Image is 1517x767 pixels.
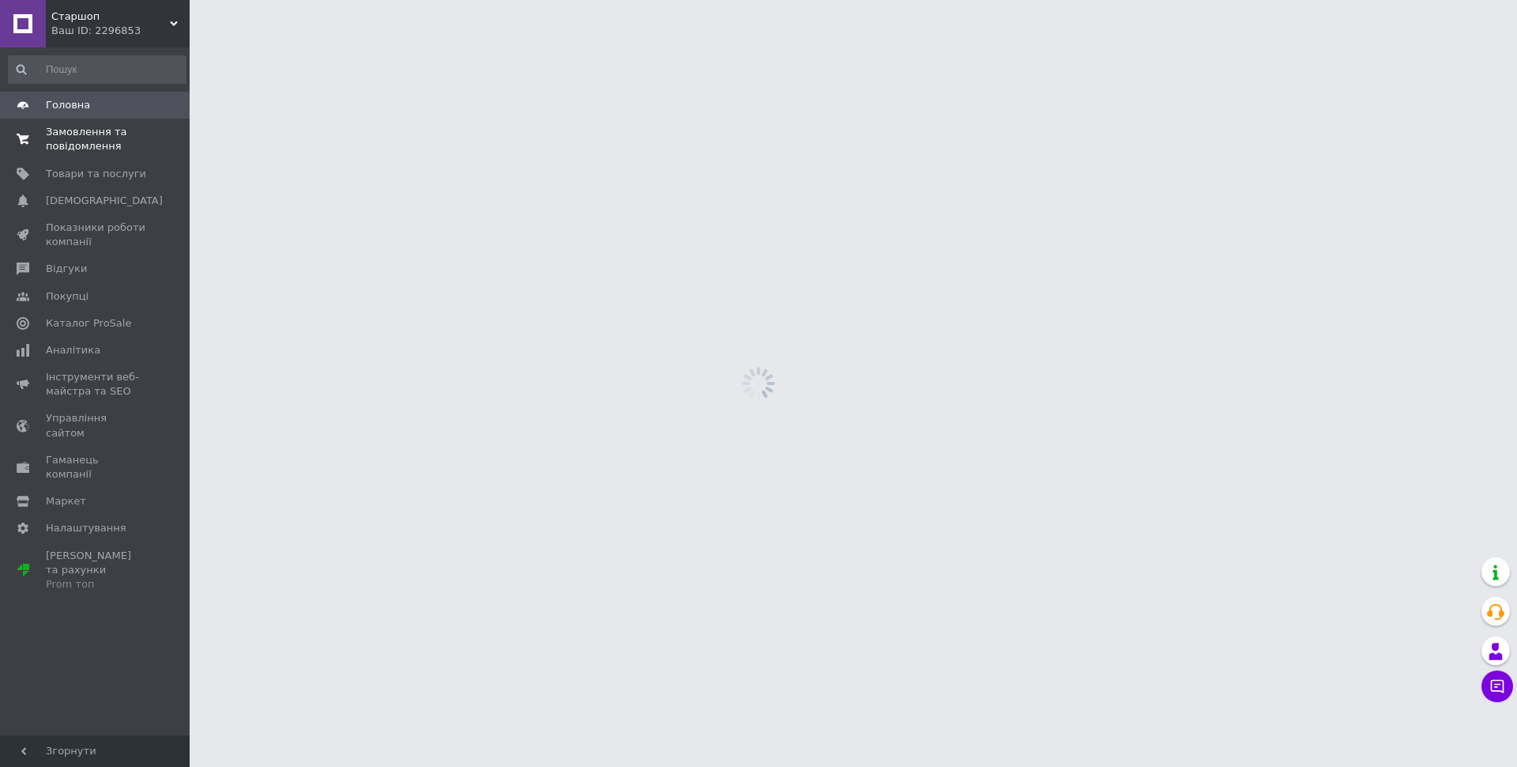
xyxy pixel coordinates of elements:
span: Управління сайтом [46,411,146,440]
div: Ваш ID: 2296853 [51,24,190,38]
div: Prom топ [46,577,146,591]
span: Маркет [46,494,86,508]
span: Гаманець компанії [46,453,146,482]
span: Покупці [46,289,88,304]
span: Замовлення та повідомлення [46,125,146,153]
span: Каталог ProSale [46,316,131,331]
input: Пошук [8,55,186,84]
span: Показники роботи компанії [46,221,146,249]
span: Налаштування [46,521,126,535]
span: Відгуки [46,262,87,276]
span: Товари та послуги [46,167,146,181]
span: Аналітика [46,343,100,357]
span: Старшоп [51,9,170,24]
span: [PERSON_NAME] та рахунки [46,549,146,592]
button: Чат з покупцем [1481,671,1513,702]
span: Інструменти веб-майстра та SEO [46,370,146,399]
span: [DEMOGRAPHIC_DATA] [46,194,163,208]
span: Головна [46,98,90,112]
